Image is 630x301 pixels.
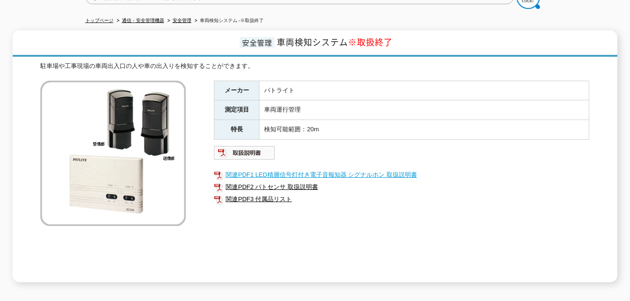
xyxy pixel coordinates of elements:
th: 特長 [214,120,259,140]
a: 関連PDF2 パトセンサ 取扱説明書 [214,181,589,193]
a: トップページ [85,18,114,23]
img: 取扱説明書 [214,145,275,160]
a: 通信・安全管理機器 [122,18,164,23]
th: メーカー [214,81,259,100]
span: ※取扱終了 [348,36,393,48]
a: 関連PDF3 付属品リスト [214,193,589,205]
span: 安全管理 [240,37,274,48]
li: 車両検知システム -※取扱終了 [193,16,264,26]
img: 車両検知システム -※取扱終了 [40,81,186,226]
div: 駐車場や工事現場の車両出入口の人や車の出入りを検知することができます。 [40,61,589,71]
a: 安全管理 [173,18,191,23]
td: 検知可能範囲：20m [259,120,589,140]
a: 取扱説明書 [214,151,275,158]
td: パトライト [259,81,589,100]
td: 車両運行管理 [259,100,589,120]
th: 測定項目 [214,100,259,120]
span: 車両検知システム [277,36,393,48]
a: 関連PDF1 LED積層信号灯付き電子音報知器 シグナルホン 取扱説明書 [214,169,589,181]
